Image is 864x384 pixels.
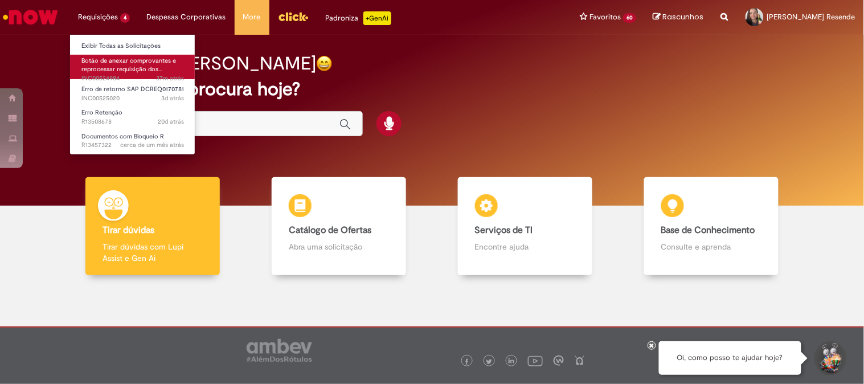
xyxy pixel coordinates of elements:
[81,56,176,74] span: Botão de anexar comprovantes e reprocessar requisição dos…
[70,83,195,104] a: Aberto INC00525020 : Erro de retorno SAP DCREQ0170781
[659,341,801,375] div: Oi, como posso te ajudar hoje?
[618,177,804,276] a: Base de Conhecimento Consulte e aprenda
[78,11,118,23] span: Requisições
[81,94,184,103] span: INC00525020
[653,12,704,23] a: Rascunhos
[81,74,184,83] span: INC00524984
[161,94,184,103] span: 3d atrás
[81,141,184,150] span: R13457322
[661,224,755,236] b: Base de Conhecimento
[85,54,316,73] h2: Boa tarde, [PERSON_NAME]
[103,224,154,236] b: Tirar dúvidas
[158,117,184,126] span: 20d atrás
[247,339,312,362] img: logo_footer_ambev_rotulo_gray.png
[161,94,184,103] time: 26/09/2025 17:33:15
[509,358,514,365] img: logo_footer_linkedin.png
[767,12,855,22] span: [PERSON_NAME] Resende
[85,79,778,99] h2: O que você procura hoje?
[278,8,309,25] img: click_logo_yellow_360x200.png
[158,117,184,126] time: 09/09/2025 15:44:55
[246,177,432,276] a: Catálogo de Ofertas Abra uma solicitação
[589,11,621,23] span: Favoritos
[326,11,391,25] div: Padroniza
[316,55,333,72] img: happy-face.png
[81,85,184,93] span: Erro de retorno SAP DCREQ0170781
[289,241,389,252] p: Abra uma solicitação
[70,55,195,79] a: Aberto INC00524984 : Botão de anexar comprovantes e reprocessar requisição dos adiantamentos de v...
[475,224,533,236] b: Serviços de TI
[156,74,184,83] time: 29/09/2025 11:44:43
[70,130,195,152] a: Aberto R13457322 : Documentos com Bloqueio R
[81,132,164,141] span: Documentos com Bloqueio R
[1,6,60,28] img: ServiceNow
[661,241,761,252] p: Consulte e aprenda
[156,74,184,83] span: 37m atrás
[289,224,371,236] b: Catálogo de Ofertas
[464,359,470,365] img: logo_footer_facebook.png
[120,141,184,149] time: 28/08/2025 11:45:01
[120,141,184,149] span: cerca de um mês atrás
[663,11,704,22] span: Rascunhos
[81,117,184,126] span: R13508678
[554,356,564,366] img: logo_footer_workplace.png
[432,177,619,276] a: Serviços de TI Encontre ajuda
[60,177,246,276] a: Tirar dúvidas Tirar dúvidas com Lupi Assist e Gen Ai
[81,108,122,117] span: Erro Retenção
[243,11,261,23] span: More
[486,359,492,365] img: logo_footer_twitter.png
[103,241,203,264] p: Tirar dúvidas com Lupi Assist e Gen Ai
[623,13,636,23] span: 60
[363,11,391,25] p: +GenAi
[70,40,195,52] a: Exibir Todas as Solicitações
[70,107,195,128] a: Aberto R13508678 : Erro Retenção
[120,13,130,23] span: 4
[147,11,226,23] span: Despesas Corporativas
[813,341,847,375] button: Iniciar Conversa de Suporte
[69,34,195,155] ul: Requisições
[575,356,585,366] img: logo_footer_naosei.png
[528,353,543,368] img: logo_footer_youtube.png
[475,241,575,252] p: Encontre ajuda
